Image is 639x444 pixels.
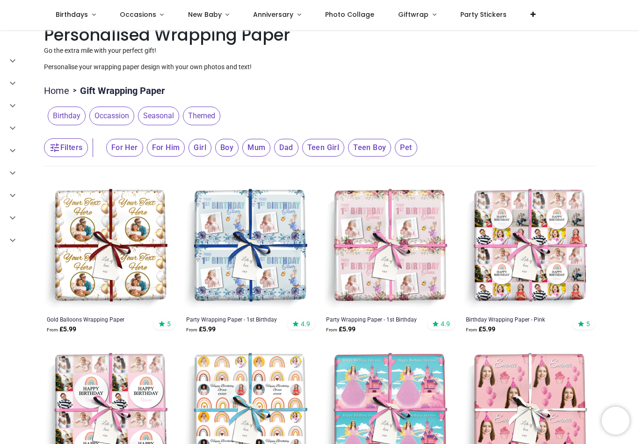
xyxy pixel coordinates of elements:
[466,327,477,332] span: From
[44,46,595,56] p: Go the extra mile with your perfect gift!
[138,107,179,125] span: Seasonal
[44,23,595,46] h1: Personalised Wrapping Paper
[460,10,507,19] span: Party Stickers
[301,320,310,328] span: 4.9
[44,63,595,72] p: Personalise your wrapping paper design with your own photos and text!
[463,180,595,313] img: Personalised Birthday Wrapping Paper - Pink Rainbow - 8 Photos & Name
[186,327,197,332] span: From
[86,107,134,125] button: Occassion
[44,180,176,313] img: Personalised Gold Balloons Wrapping Paper - Upload Photo & Add Text
[186,315,288,323] a: Party Wrapping Paper - 1st Birthday Blue Rabbit
[167,320,171,328] span: 5
[466,315,567,323] a: Birthday Wrapping Paper - Pink Rainbow
[395,139,417,157] span: Pet
[44,107,86,125] button: Birthday
[120,10,156,19] span: Occasions
[179,107,220,125] button: Themed
[47,315,148,323] a: Gold Balloons Wrapping Paper
[44,138,88,157] button: Filters
[48,107,86,125] span: Birthday
[56,10,88,19] span: Birthdays
[348,139,391,157] span: Teen Boy
[466,325,495,334] strong: £ 5.99
[147,139,185,157] span: For Him
[325,10,374,19] span: Photo Collage
[44,84,69,97] a: Home
[586,320,590,328] span: 5
[89,107,134,125] span: Occassion
[134,107,179,125] button: Seasonal
[441,320,450,328] span: 4.9
[47,327,58,332] span: From
[253,10,293,19] span: Anniversary
[398,10,428,19] span: Giftwrap
[602,407,630,435] iframe: Brevo live chat
[183,180,316,313] img: Personalised Party Wrapping Paper - 1st Birthday Blue Rabbit - Upload Photo & Name
[188,10,222,19] span: New Baby
[302,139,345,157] span: Teen Girl
[47,325,76,334] strong: £ 5.99
[326,315,428,323] a: Party Wrapping Paper - 1st Birthday Pink Rabbit
[326,325,356,334] strong: £ 5.99
[189,139,211,157] span: Girl
[323,180,456,313] img: Personalised Party Wrapping Paper - 1st Birthday Pink Rabbit - Upload Photo & Name
[326,327,337,332] span: From
[242,139,270,157] span: Mum
[274,139,298,157] span: Dad
[69,86,80,95] span: >
[186,325,216,334] strong: £ 5.99
[183,107,220,125] span: Themed
[69,84,165,97] li: Gift Wrapping Paper
[215,139,239,157] span: Boy
[106,139,143,157] span: For Her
